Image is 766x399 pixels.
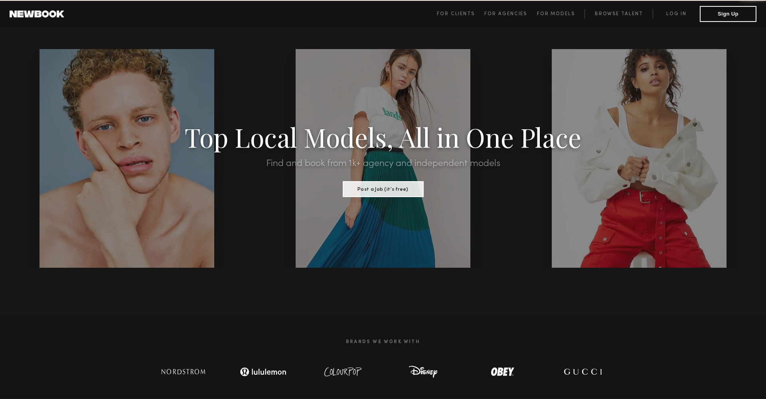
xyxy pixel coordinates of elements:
a: For Agencies [484,9,537,19]
a: Log in [653,9,700,19]
h1: Top Local Models, All in One Place [57,124,709,149]
a: Browse Talent [584,9,653,19]
img: logo-nordstrom.svg [156,364,211,380]
img: logo-disney.svg [397,364,449,380]
img: logo-colour-pop.svg [317,364,369,380]
button: Sign Up [700,6,756,22]
span: For Clients [437,12,475,16]
button: Post a Job (it’s free) [343,181,424,197]
a: For Clients [437,9,484,19]
span: For Agencies [484,12,527,16]
a: For Models [537,9,585,19]
img: logo-gucci.svg [557,364,608,380]
img: logo-lulu.svg [235,364,291,380]
h2: Find and book from 1k+ agency and independent models [57,159,709,168]
span: For Models [537,12,575,16]
a: Post a Job (it’s free) [343,184,424,193]
img: logo-obey.svg [477,364,529,380]
h2: Brands We Work With [144,330,622,354]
